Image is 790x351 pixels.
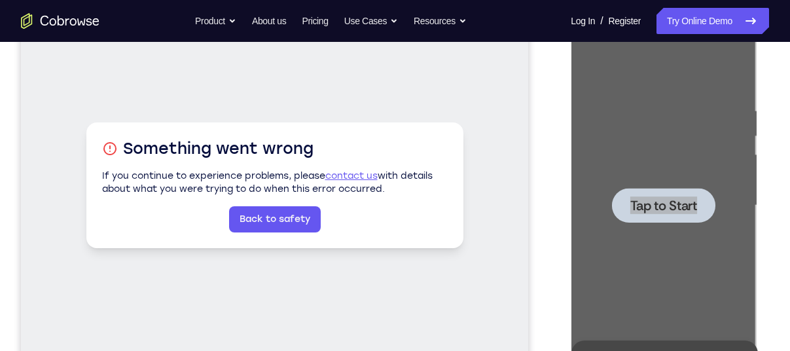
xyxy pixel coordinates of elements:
a: About us [252,8,286,34]
button: Tap to Start [41,175,144,210]
a: Back to safety [208,240,300,267]
h1: Something went wrong [81,172,427,193]
a: Pricing [302,8,328,34]
a: Register [609,8,641,34]
span: Tap to Start [59,187,126,200]
p: If you continue to experience problems, please with details about what you were trying to do when... [81,204,427,230]
span: / [600,13,603,29]
button: Use Cases [344,8,398,34]
button: Product [195,8,236,34]
a: Try Online Demo [656,8,769,34]
a: contact us [304,204,357,215]
a: Go to the home page [21,13,99,29]
a: Log In [571,8,595,34]
button: Resources [414,8,467,34]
